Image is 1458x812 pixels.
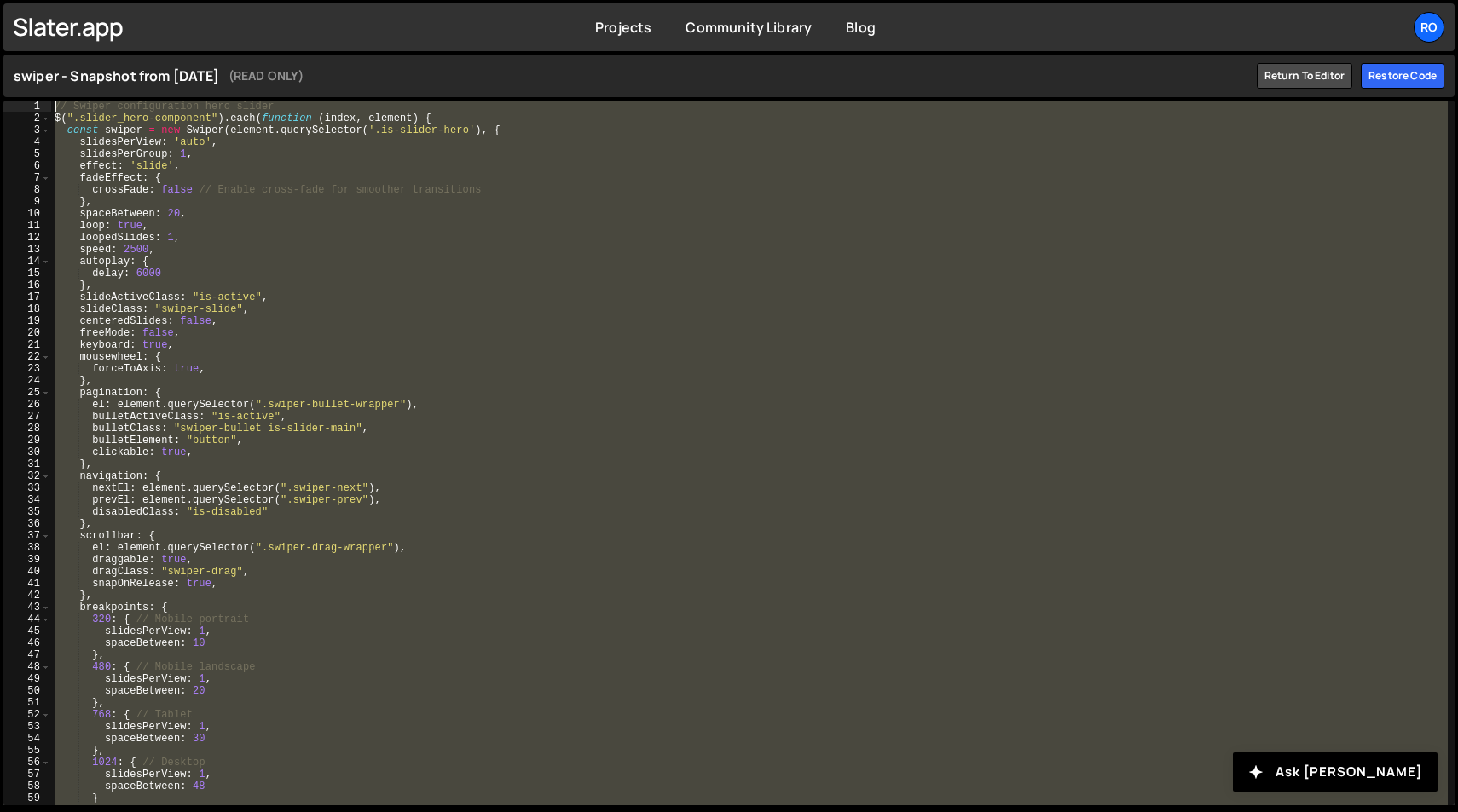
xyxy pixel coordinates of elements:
[3,625,51,637] div: 45
[3,542,51,554] div: 38
[3,327,51,339] div: 20
[3,208,51,220] div: 10
[229,66,304,86] small: (READ ONLY)
[3,160,51,172] div: 6
[3,745,51,757] div: 55
[3,184,51,196] div: 8
[3,423,51,435] div: 28
[3,101,51,112] div: 1
[3,602,51,613] div: 43
[3,518,51,530] div: 36
[3,363,51,375] div: 23
[3,446,51,458] div: 30
[3,530,51,542] div: 37
[3,256,51,268] div: 14
[3,661,51,673] div: 48
[3,315,51,327] div: 19
[14,66,1248,86] h1: swiper - Snapshot from [DATE]
[3,637,51,649] div: 46
[3,375,51,387] div: 24
[3,339,51,351] div: 21
[3,578,51,590] div: 41
[3,506,51,518] div: 35
[3,697,51,709] div: 51
[686,18,812,37] a: Community Library
[3,244,51,256] div: 13
[846,18,876,37] a: Blog
[1361,63,1444,89] div: Restore code
[3,172,51,184] div: 7
[3,112,51,124] div: 2
[3,232,51,244] div: 12
[3,303,51,315] div: 18
[595,18,651,37] a: Projects
[3,435,51,446] div: 29
[3,458,51,470] div: 31
[1233,752,1438,792] button: Ask [PERSON_NAME]
[3,291,51,303] div: 17
[3,482,51,494] div: 33
[3,554,51,566] div: 39
[3,220,51,232] div: 11
[3,757,51,769] div: 56
[3,721,51,733] div: 53
[3,792,51,804] div: 59
[3,769,51,780] div: 57
[3,387,51,399] div: 25
[3,136,51,148] div: 4
[3,685,51,697] div: 50
[3,124,51,136] div: 3
[3,733,51,745] div: 54
[3,709,51,721] div: 52
[3,351,51,363] div: 22
[3,399,51,411] div: 26
[3,196,51,208] div: 9
[3,279,51,291] div: 16
[1257,63,1353,89] a: Return to editor
[1414,12,1444,43] a: Ro
[3,268,51,279] div: 15
[3,470,51,482] div: 32
[3,566,51,578] div: 40
[3,411,51,423] div: 27
[3,590,51,602] div: 42
[3,148,51,160] div: 5
[3,613,51,625] div: 44
[3,494,51,506] div: 34
[3,673,51,685] div: 49
[3,649,51,661] div: 47
[3,780,51,792] div: 58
